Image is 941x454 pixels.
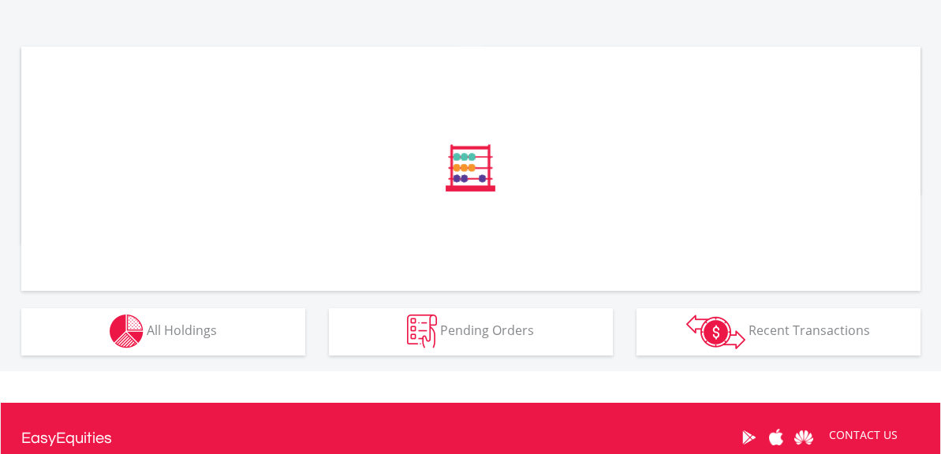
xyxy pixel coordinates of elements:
img: pending_instructions-wht.png [407,314,437,348]
span: Pending Orders [440,322,534,339]
img: transactions-zar-wht.png [686,314,745,349]
span: All Holdings [147,322,217,339]
button: Pending Orders [329,308,613,355]
button: Recent Transactions [637,308,920,355]
button: All Holdings [21,308,305,355]
span: Recent Transactions [749,322,870,339]
img: holdings-wht.png [110,314,144,348]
